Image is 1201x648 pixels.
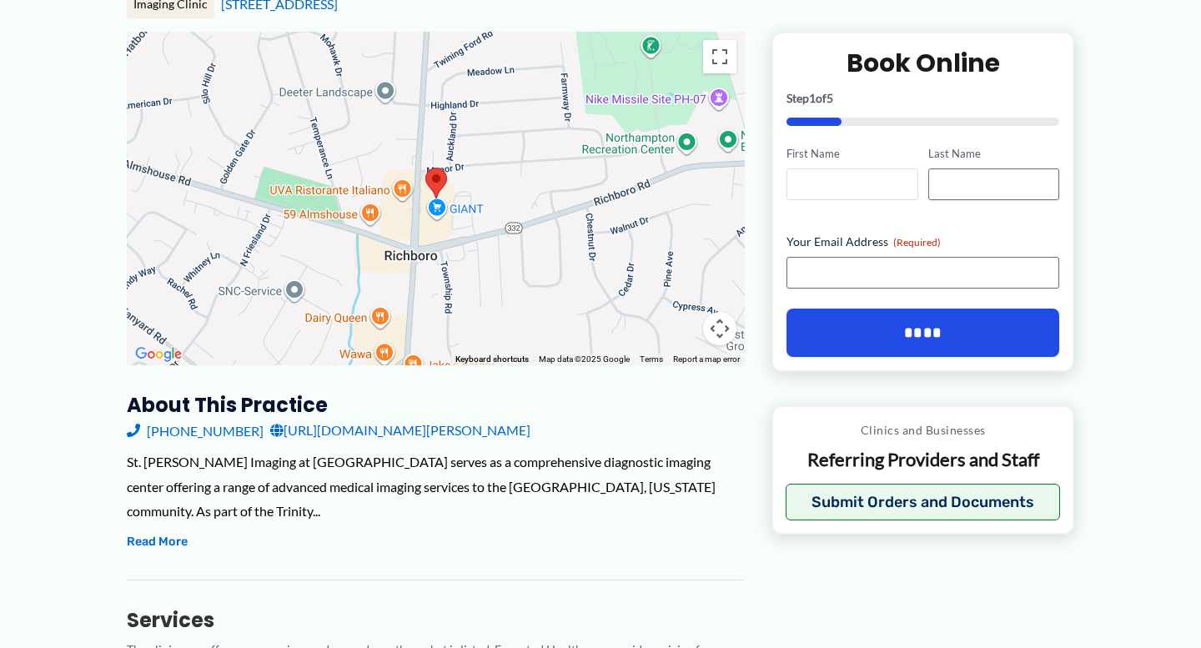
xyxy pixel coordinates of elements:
[786,47,1059,79] h2: Book Online
[928,146,1059,162] label: Last Name
[786,419,1060,441] p: Clinics and Businesses
[131,344,186,365] a: Open this area in Google Maps (opens a new window)
[127,607,745,633] h3: Services
[455,354,529,365] button: Keyboard shortcuts
[809,91,816,105] span: 1
[786,146,917,162] label: First Name
[127,532,188,552] button: Read More
[827,91,833,105] span: 5
[786,448,1060,472] p: Referring Providers and Staff
[127,418,264,443] a: [PHONE_NUMBER]
[786,93,1059,104] p: Step of
[786,234,1059,250] label: Your Email Address
[703,40,736,73] button: Toggle fullscreen view
[640,354,663,364] a: Terms (opens in new tab)
[131,344,186,365] img: Google
[893,236,941,249] span: (Required)
[786,484,1060,520] button: Submit Orders and Documents
[539,354,630,364] span: Map data ©2025 Google
[270,418,530,443] a: [URL][DOMAIN_NAME][PERSON_NAME]
[127,450,745,524] div: St. [PERSON_NAME] Imaging at [GEOGRAPHIC_DATA] serves as a comprehensive diagnostic imaging cente...
[127,392,745,418] h3: About this practice
[703,312,736,345] button: Map camera controls
[673,354,740,364] a: Report a map error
